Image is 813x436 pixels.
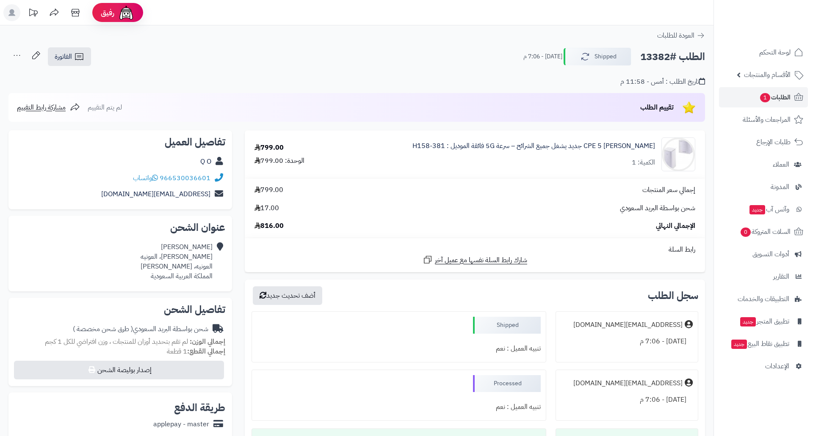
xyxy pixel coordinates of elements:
a: وآتس آبجديد [719,199,808,219]
span: شارك رابط السلة نفسها مع عميل آخر [435,255,527,265]
div: الكمية: 1 [632,158,655,167]
a: الإعدادات [719,356,808,376]
span: تطبيق نقاط البيع [730,338,789,350]
div: شحن بواسطة البريد السعودي [73,324,208,334]
span: شحن بواسطة البريد السعودي [620,203,695,213]
h2: تفاصيل الشحن [15,304,225,315]
a: العملاء [719,154,808,175]
span: جديد [731,340,747,349]
a: الفاتورة [48,47,91,66]
div: [EMAIL_ADDRESS][DOMAIN_NAME] [573,320,683,330]
a: مشاركة رابط التقييم [17,102,80,112]
span: المدونة [771,181,789,193]
span: تقييم الطلب [640,102,674,112]
span: الطلبات [759,91,791,103]
div: [DATE] - 7:06 م [561,392,693,408]
a: تطبيق نقاط البيعجديد [719,334,808,354]
span: 17.00 [254,203,279,213]
span: أدوات التسويق [752,248,789,260]
span: 0 [741,228,751,237]
a: Q O [200,156,211,167]
div: [DATE] - 7:06 م [561,333,693,350]
a: التطبيقات والخدمات [719,289,808,309]
button: إصدار بوليصة الشحن [14,361,224,379]
div: الوحدة: 799.00 [254,156,304,166]
div: applepay - master [153,420,209,429]
div: Shipped [473,317,541,334]
a: طلبات الإرجاع [719,132,808,152]
span: الإجمالي النهائي [656,221,695,231]
button: أضف تحديث جديد [253,286,322,305]
small: 1 قطعة [167,346,225,356]
h2: تفاصيل العميل [15,137,225,147]
span: لم يتم التقييم [88,102,122,112]
a: تطبيق المتجرجديد [719,311,808,332]
h2: طريقة الدفع [174,403,225,413]
a: الطلبات1 [719,87,808,107]
span: 816.00 [254,221,284,231]
a: التقارير [719,266,808,287]
span: لم تقم بتحديد أوزان للمنتجات ، وزن افتراضي للكل 1 كجم [45,337,188,347]
span: العودة للطلبات [657,30,694,41]
h2: عنوان الشحن [15,222,225,233]
div: رابط السلة [248,245,702,255]
span: لوحة التحكم [759,47,791,58]
span: الأقسام والمنتجات [744,69,791,81]
span: ( طرق شحن مخصصة ) [73,324,133,334]
button: Shipped [564,48,631,66]
span: جديد [740,317,756,326]
a: [PERSON_NAME] CPE 5 جديد يشغل جميع الشرائح – سرعة 5G فائقة الموديل : H158-381 [412,141,655,151]
div: تنبيه العميل : نعم [257,399,541,415]
img: logo-2.png [755,22,805,39]
span: رفيق [101,8,114,18]
a: تحديثات المنصة [22,4,44,23]
a: المدونة [719,177,808,197]
span: التطبيقات والخدمات [738,293,789,305]
a: السلات المتروكة0 [719,222,808,242]
a: المراجعات والأسئلة [719,110,808,130]
a: [EMAIL_ADDRESS][DOMAIN_NAME] [101,189,210,199]
span: السلات المتروكة [740,226,791,238]
span: الفاتورة [55,52,72,62]
a: 966530036601 [160,173,210,183]
div: تاريخ الطلب : أمس - 11:58 م [620,77,705,87]
span: التقارير [773,271,789,282]
span: الإعدادات [765,360,789,372]
span: مشاركة رابط التقييم [17,102,66,112]
span: العملاء [773,159,789,170]
h3: سجل الطلب [648,291,698,301]
a: لوحة التحكم [719,42,808,63]
div: Processed [473,375,541,392]
a: أدوات التسويق [719,244,808,264]
small: [DATE] - 7:06 م [523,52,562,61]
strong: إجمالي الوزن: [190,337,225,347]
a: شارك رابط السلة نفسها مع عميل آخر [423,255,527,265]
div: 799.00 [254,143,284,153]
span: جديد [749,205,765,214]
a: واتساب [133,173,158,183]
div: [PERSON_NAME] [PERSON_NAME]، العونيه العونيه، [PERSON_NAME] المملكة العربية السعودية [141,242,213,281]
span: 799.00 [254,185,283,195]
img: 1749482700-41crEbJL45L._AC_SX679_-90x90.jpg [662,137,695,171]
span: المراجعات والأسئلة [743,114,791,126]
span: تطبيق المتجر [739,315,789,327]
strong: إجمالي القطع: [187,346,225,356]
h2: الطلب #13382 [640,48,705,66]
span: إجمالي سعر المنتجات [642,185,695,195]
div: [EMAIL_ADDRESS][DOMAIN_NAME] [573,378,683,388]
span: طلبات الإرجاع [756,136,791,148]
img: ai-face.png [118,4,135,21]
span: 1 [760,93,770,102]
a: العودة للطلبات [657,30,705,41]
div: تنبيه العميل : نعم [257,340,541,357]
span: وآتس آب [749,203,789,215]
